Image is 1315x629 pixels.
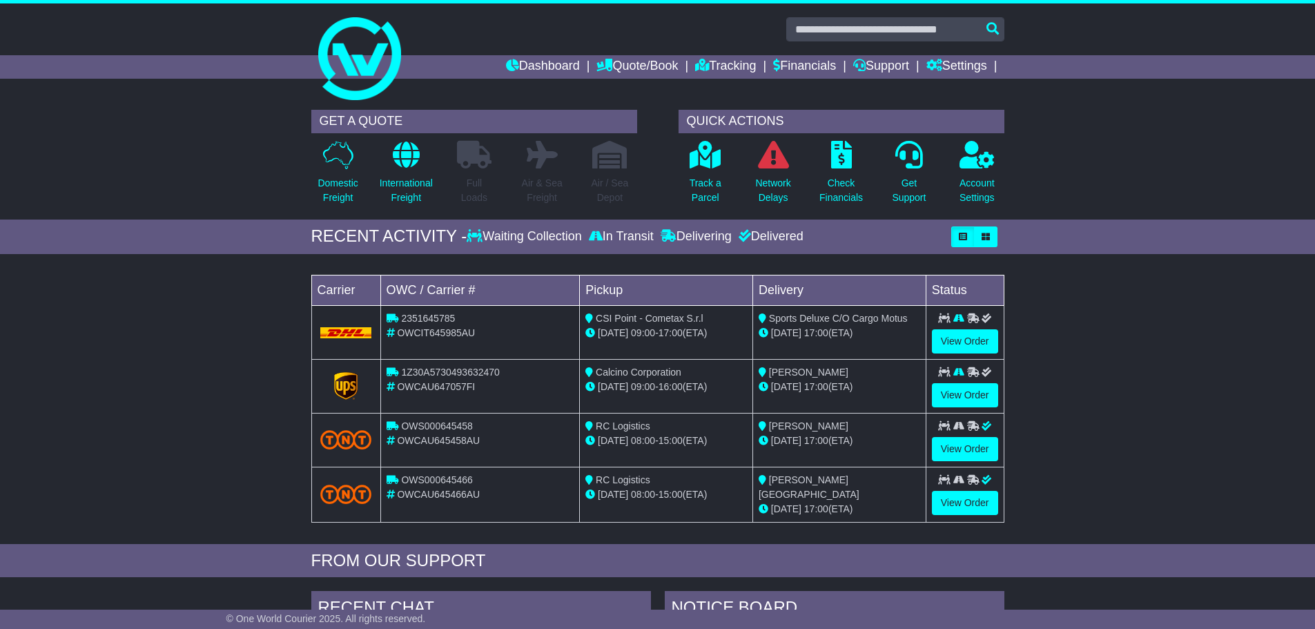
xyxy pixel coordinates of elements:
p: Full Loads [457,176,491,205]
span: OWCAU645458AU [397,435,480,446]
span: 16:00 [659,381,683,392]
span: 1Z30A5730493632470 [401,367,499,378]
span: 09:00 [631,381,655,392]
span: Calcino Corporation [596,367,681,378]
span: [PERSON_NAME] [769,420,848,432]
p: Track a Parcel [690,176,721,205]
div: (ETA) [759,434,920,448]
span: 09:00 [631,327,655,338]
span: [DATE] [771,381,801,392]
img: TNT_Domestic.png [320,485,372,503]
div: - (ETA) [585,326,747,340]
span: [PERSON_NAME] [769,367,848,378]
span: 17:00 [804,327,828,338]
img: GetCarrierServiceLogo [334,372,358,400]
span: 17:00 [659,327,683,338]
div: - (ETA) [585,487,747,502]
span: [DATE] [598,381,628,392]
span: RC Logistics [596,420,650,432]
span: 15:00 [659,489,683,500]
span: OWCAU647057FI [397,381,475,392]
span: CSI Point - Cometax S.r.l [596,313,703,324]
span: 08:00 [631,489,655,500]
div: Waiting Collection [467,229,585,244]
span: Sports Deluxe C/O Cargo Motus [769,313,908,324]
div: NOTICE BOARD [665,591,1004,628]
span: © One World Courier 2025. All rights reserved. [226,613,426,624]
span: OWS000645466 [401,474,473,485]
div: (ETA) [759,502,920,516]
span: [DATE] [771,503,801,514]
a: GetSupport [891,140,926,213]
p: Check Financials [819,176,863,205]
span: [DATE] [771,327,801,338]
td: OWC / Carrier # [380,275,580,305]
td: Carrier [311,275,380,305]
a: NetworkDelays [754,140,791,213]
span: [DATE] [771,435,801,446]
div: RECENT CHAT [311,591,651,628]
span: 17:00 [804,381,828,392]
p: Account Settings [960,176,995,205]
div: (ETA) [759,326,920,340]
div: (ETA) [759,380,920,394]
span: [PERSON_NAME][GEOGRAPHIC_DATA] [759,474,859,500]
a: Dashboard [506,55,580,79]
a: View Order [932,329,998,354]
div: - (ETA) [585,380,747,394]
a: Track aParcel [689,140,722,213]
span: RC Logistics [596,474,650,485]
p: International Freight [380,176,433,205]
div: FROM OUR SUPPORT [311,551,1004,571]
div: In Transit [585,229,657,244]
div: Delivered [735,229,803,244]
span: 15:00 [659,435,683,446]
img: TNT_Domestic.png [320,430,372,449]
p: Domestic Freight [318,176,358,205]
a: Financials [773,55,836,79]
p: Get Support [892,176,926,205]
td: Status [926,275,1004,305]
a: View Order [932,383,998,407]
span: 08:00 [631,435,655,446]
a: DomesticFreight [317,140,358,213]
a: Quote/Book [596,55,678,79]
td: Delivery [752,275,926,305]
img: DHL.png [320,327,372,338]
td: Pickup [580,275,753,305]
a: Settings [926,55,987,79]
div: - (ETA) [585,434,747,448]
a: View Order [932,491,998,515]
a: Support [853,55,909,79]
span: 17:00 [804,435,828,446]
a: AccountSettings [959,140,995,213]
span: OWCIT645985AU [397,327,475,338]
div: RECENT ACTIVITY - [311,226,467,246]
span: OWS000645458 [401,420,473,432]
a: InternationalFreight [379,140,434,213]
p: Air & Sea Freight [522,176,563,205]
p: Air / Sea Depot [592,176,629,205]
a: View Order [932,437,998,461]
span: 17:00 [804,503,828,514]
p: Network Delays [755,176,790,205]
a: Tracking [695,55,756,79]
div: GET A QUOTE [311,110,637,133]
div: QUICK ACTIONS [679,110,1004,133]
span: 2351645785 [401,313,455,324]
span: [DATE] [598,327,628,338]
a: CheckFinancials [819,140,864,213]
span: [DATE] [598,489,628,500]
span: [DATE] [598,435,628,446]
span: OWCAU645466AU [397,489,480,500]
div: Delivering [657,229,735,244]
